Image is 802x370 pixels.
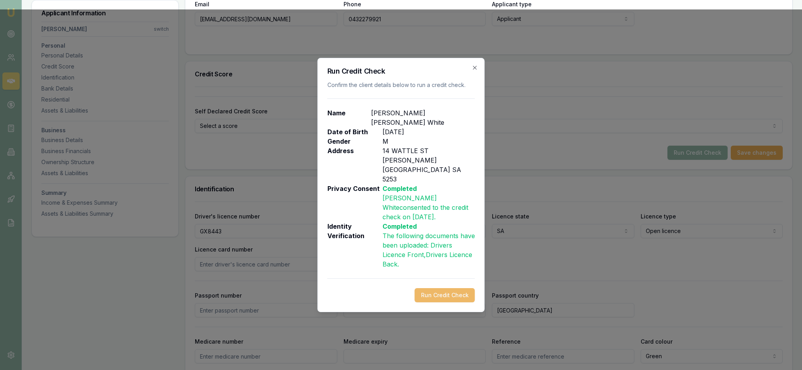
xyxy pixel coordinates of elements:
[327,146,383,184] p: Address
[327,68,475,75] h2: Run Credit Check
[415,288,475,302] button: Run Credit Check
[327,127,383,137] p: Date of Birth
[383,231,475,269] p: The following documents have been uploaded: .
[383,146,475,184] p: 14 WATTLE ST [PERSON_NAME][GEOGRAPHIC_DATA] SA 5253
[371,108,475,127] p: [PERSON_NAME] [PERSON_NAME] White
[383,193,475,222] p: [PERSON_NAME] White consented to the credit check on [DATE] .
[383,127,404,137] p: [DATE]
[327,108,371,127] p: Name
[383,184,475,193] p: Completed
[383,222,475,231] p: Completed
[327,137,383,146] p: Gender
[327,222,383,269] p: Identity Verification
[327,184,383,222] p: Privacy Consent
[327,81,475,89] p: Confirm the client details below to run a credit check.
[383,251,472,268] span: , Drivers Licence Back
[383,137,388,146] p: M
